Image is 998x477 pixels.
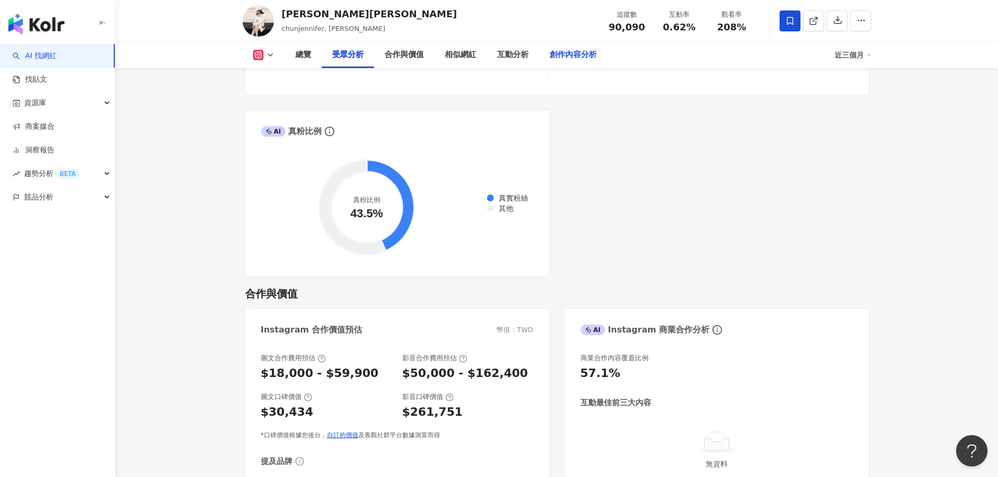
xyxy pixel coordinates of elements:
[13,170,20,178] span: rise
[327,431,358,439] a: 自訂的價值
[497,325,533,335] div: 幣值：TWD
[711,324,723,336] span: info-circle
[609,21,645,32] span: 90,090
[261,324,363,336] div: Instagram 合作價值預估
[8,14,64,35] img: logo
[580,324,709,336] div: Instagram 商業合作分析
[332,49,364,61] div: 受眾分析
[580,353,649,363] div: 商業合作內容覆蓋比例
[497,49,529,61] div: 互動分析
[402,365,528,382] div: $50,000 - $162,400
[660,9,699,20] div: 互動率
[835,47,871,63] div: 近三個月
[261,392,312,402] div: 圖文口碑價值
[261,353,326,363] div: 圖文合作費用預估
[712,9,752,20] div: 觀看率
[261,365,379,382] div: $18,000 - $59,900
[24,185,53,209] span: 競品分析
[13,51,57,61] a: searchAI 找網紅
[24,162,80,185] span: 趨勢分析
[13,74,47,85] a: 找貼文
[956,435,988,467] iframe: Help Scout Beacon - Open
[13,121,54,132] a: 商案媒合
[323,125,336,138] span: info-circle
[402,404,463,420] div: $261,751
[580,365,620,382] div: 57.1%
[717,22,747,32] span: 208%
[245,286,298,301] div: 合作與價值
[294,456,305,467] span: info-circle
[56,169,80,179] div: BETA
[261,431,533,440] div: *口碑價值根據您後台， 及客觀社群平台數據測算而得
[445,49,476,61] div: 相似網紅
[261,456,292,467] div: 提及品牌
[491,194,528,202] span: 真實粉絲
[261,126,286,137] div: AI
[282,7,457,20] div: [PERSON_NAME][PERSON_NAME]
[491,204,513,213] span: 其他
[585,458,849,470] div: 無資料
[24,91,46,115] span: 資源庫
[13,145,54,156] a: 洞察報告
[261,126,322,137] div: 真粉比例
[580,397,651,408] div: 互動最佳前三大內容
[402,392,454,402] div: 影音口碑價值
[385,49,424,61] div: 合作與價值
[607,9,647,20] div: 追蹤數
[295,49,311,61] div: 總覽
[550,49,597,61] div: 創作內容分析
[243,5,274,37] img: KOL Avatar
[402,353,467,363] div: 影音合作費用預估
[261,404,313,420] div: $30,434
[580,325,606,335] div: AI
[663,22,695,32] span: 0.62%
[282,25,386,32] span: chunjennifer, [PERSON_NAME]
